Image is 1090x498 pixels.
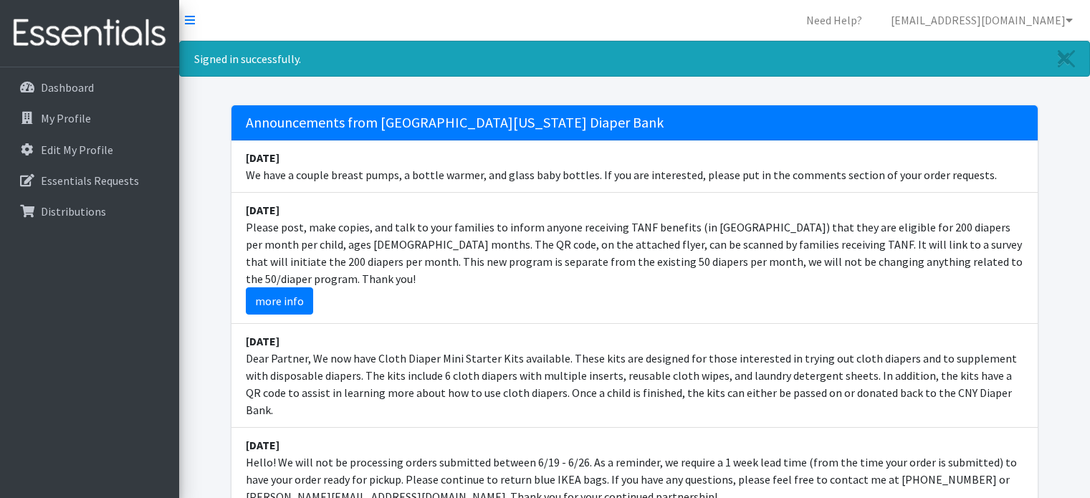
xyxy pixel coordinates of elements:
[6,135,173,164] a: Edit My Profile
[41,173,139,188] p: Essentials Requests
[795,6,874,34] a: Need Help?
[179,41,1090,77] div: Signed in successfully.
[879,6,1084,34] a: [EMAIL_ADDRESS][DOMAIN_NAME]
[6,197,173,226] a: Distributions
[6,9,173,57] img: HumanEssentials
[231,105,1038,140] h5: Announcements from [GEOGRAPHIC_DATA][US_STATE] Diaper Bank
[6,104,173,133] a: My Profile
[231,193,1038,324] li: Please post, make copies, and talk to your families to inform anyone receiving TANF benefits (in ...
[6,166,173,195] a: Essentials Requests
[246,203,279,217] strong: [DATE]
[231,140,1038,193] li: We have a couple breast pumps, a bottle warmer, and glass baby bottles. If you are interested, pl...
[41,111,91,125] p: My Profile
[246,150,279,165] strong: [DATE]
[41,80,94,95] p: Dashboard
[41,143,113,157] p: Edit My Profile
[246,438,279,452] strong: [DATE]
[41,204,106,219] p: Distributions
[6,73,173,102] a: Dashboard
[231,324,1038,428] li: Dear Partner, We now have Cloth Diaper Mini Starter Kits available. These kits are designed for t...
[246,334,279,348] strong: [DATE]
[246,287,313,315] a: more info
